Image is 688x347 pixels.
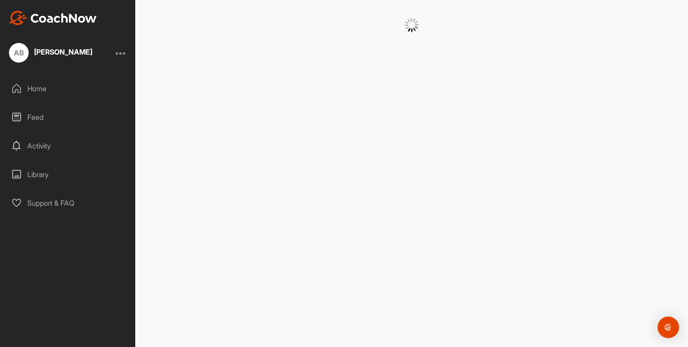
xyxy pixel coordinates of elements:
[658,317,679,338] div: Open Intercom Messenger
[9,43,29,63] div: AB
[404,18,419,32] img: G6gVgL6ErOh57ABN0eRmCEwV0I4iEi4d8EwaPGI0tHgoAbU4EAHFLEQAh+QQFCgALACwIAA4AGAASAAAEbHDJSesaOCdk+8xg...
[5,77,131,100] div: Home
[5,192,131,214] div: Support & FAQ
[9,11,97,25] img: CoachNow
[5,135,131,157] div: Activity
[5,163,131,186] div: Library
[5,106,131,128] div: Feed
[34,48,92,55] div: [PERSON_NAME]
